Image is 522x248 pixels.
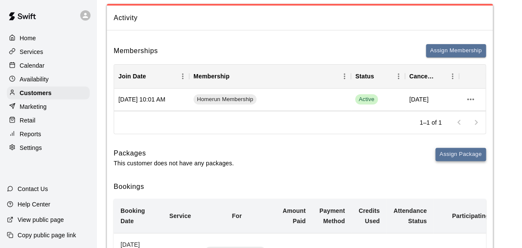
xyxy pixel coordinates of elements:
[20,130,41,138] p: Reports
[320,207,345,224] b: Payment Method
[18,200,50,209] p: Help Center
[351,64,405,88] div: Status
[374,70,386,82] button: Sort
[359,207,380,224] b: Credits Used
[419,118,442,127] p: 1–1 of 1
[7,59,90,72] a: Calendar
[193,64,229,88] div: Membership
[452,212,505,219] b: Participating Staff
[355,64,374,88] div: Status
[426,44,486,57] button: Assign Membership
[176,70,189,83] button: Menu
[355,96,377,104] span: Active
[463,92,478,107] button: more actions
[355,94,377,105] span: Active
[393,207,427,224] b: Attendance Status
[20,34,36,42] p: Home
[283,207,306,224] b: Amount Paid
[7,73,90,86] a: Availability
[118,64,146,88] div: Join Date
[114,181,486,192] h6: Bookings
[114,64,189,88] div: Join Date
[193,96,256,104] span: Homerun Membership
[7,141,90,154] a: Settings
[7,100,90,113] a: Marketing
[446,70,459,83] button: Menu
[435,148,486,161] button: Assign Package
[121,207,145,224] b: Booking Date
[7,87,90,99] a: Customers
[392,70,405,83] button: Menu
[7,128,90,140] a: Reports
[114,148,234,159] h6: Packages
[18,185,48,193] p: Contact Us
[409,64,434,88] div: Cancel Date
[18,231,76,239] p: Copy public page link
[20,61,45,70] p: Calendar
[20,75,49,84] p: Availability
[232,212,242,219] b: For
[20,116,36,125] p: Retail
[229,70,241,82] button: Sort
[7,114,90,127] a: Retail
[20,48,43,56] p: Services
[20,143,42,152] p: Settings
[114,89,189,111] div: [DATE] 10:01 AM
[7,32,90,45] a: Home
[114,12,486,24] span: Activity
[434,70,446,82] button: Sort
[7,45,90,58] a: Services
[114,45,158,57] h6: Memberships
[409,95,428,104] span: [DATE]
[146,70,158,82] button: Sort
[405,64,459,88] div: Cancel Date
[193,94,259,105] a: Homerun Membership
[338,70,351,83] button: Menu
[189,64,351,88] div: Membership
[169,212,191,219] b: Service
[18,215,64,224] p: View public page
[20,89,51,97] p: Customers
[20,102,47,111] p: Marketing
[114,159,234,167] p: This customer does not have any packages.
